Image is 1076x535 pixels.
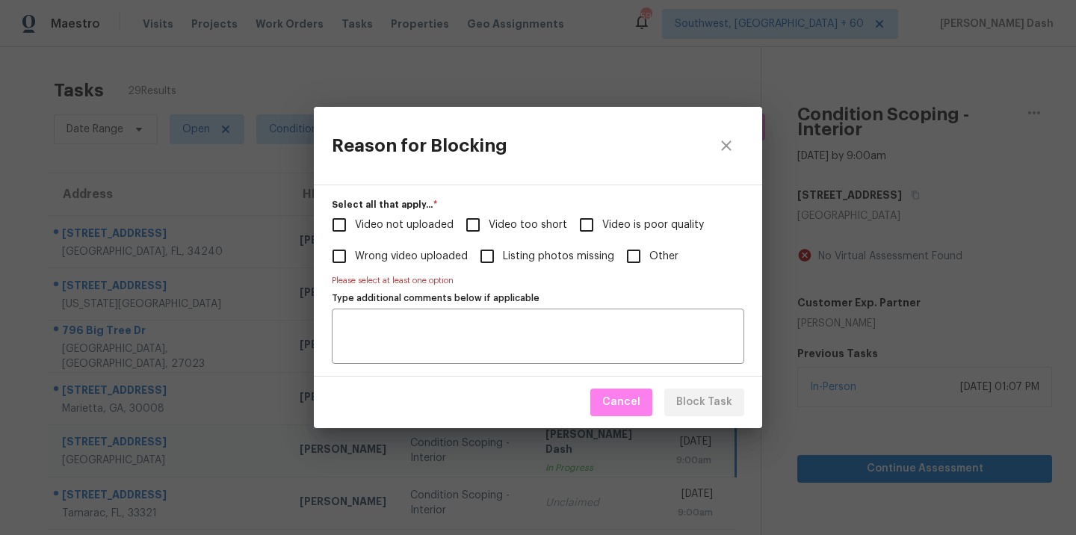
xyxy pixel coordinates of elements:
div: Additional Comments [332,288,744,364]
span: Other [618,241,649,272]
span: Listing photos missing [471,241,503,272]
span: Other [649,249,678,265]
span: Listing photos missing [503,249,614,265]
span: Video too short [457,209,489,241]
span: Video not uploaded [355,217,454,233]
label: Type additional comments below if applicable [332,294,744,303]
span: Video is poor quality [571,209,602,241]
button: close [708,128,744,164]
span: Wrong video uploaded [355,249,468,265]
span: Cancel [602,393,640,412]
p: Please select at least one option [332,274,744,288]
h3: Reason for Blocking [332,135,507,156]
span: Video is poor quality [602,217,704,233]
span: Wrong video uploaded [324,241,355,272]
label: Select all that apply... [332,200,744,209]
span: Video too short [489,217,567,233]
button: Cancel [590,389,652,416]
span: Video not uploaded [324,209,355,241]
